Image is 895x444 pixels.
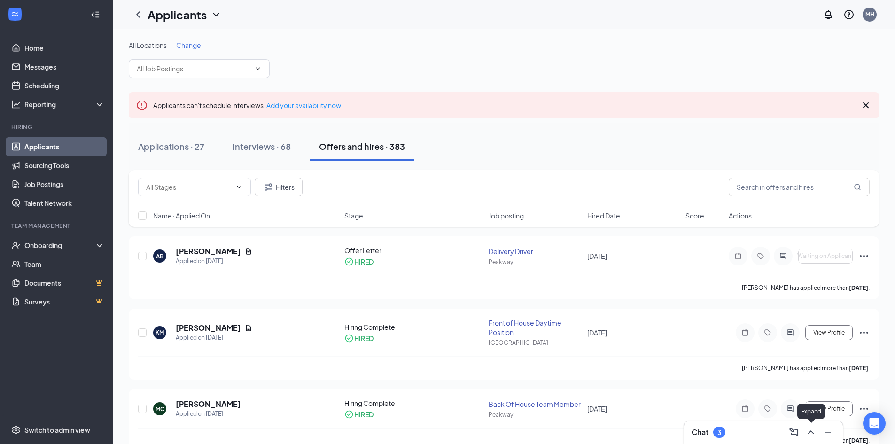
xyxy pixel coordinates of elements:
a: Messages [24,57,105,76]
svg: Tag [762,405,773,413]
svg: Ellipses [858,250,870,262]
span: View Profile [813,329,845,336]
h5: [PERSON_NAME] [176,399,241,409]
svg: Document [245,324,252,332]
span: Name · Applied On [153,211,210,220]
div: HIRED [354,410,374,419]
span: Actions [729,211,752,220]
div: Hiring [11,123,103,131]
div: Expand [797,404,825,419]
div: Reporting [24,100,105,109]
input: All Stages [146,182,232,192]
a: Team [24,255,105,273]
b: [DATE] [849,284,868,291]
div: Open Intercom Messenger [863,412,886,435]
span: [DATE] [587,405,607,413]
div: Front of House Daytime Position [489,318,581,337]
svg: ChevronDown [254,65,262,72]
div: Interviews · 68 [233,140,291,152]
a: SurveysCrown [24,292,105,311]
svg: Tag [755,252,766,260]
p: [PERSON_NAME] has applied more than . [742,364,870,372]
svg: CheckmarkCircle [344,257,354,266]
svg: QuestionInfo [843,9,855,20]
div: Applications · 27 [138,140,204,152]
svg: CheckmarkCircle [344,410,354,419]
a: DocumentsCrown [24,273,105,292]
div: Hiring Complete [344,398,483,408]
a: Scheduling [24,76,105,95]
div: Switch to admin view [24,425,90,435]
svg: Cross [860,100,872,111]
svg: ActiveChat [778,252,789,260]
div: Applied on [DATE] [176,257,252,266]
span: [DATE] [587,328,607,337]
div: [GEOGRAPHIC_DATA] [489,339,581,347]
div: Applied on [DATE] [176,333,252,343]
div: Team Management [11,222,103,230]
svg: Note [732,252,744,260]
svg: Tag [762,329,773,336]
b: [DATE] [849,365,868,372]
span: [DATE] [587,252,607,260]
h5: [PERSON_NAME] [176,246,241,257]
div: Applied on [DATE] [176,409,241,419]
svg: Note [739,405,751,413]
svg: Analysis [11,100,21,109]
svg: UserCheck [11,241,21,250]
a: Applicants [24,137,105,156]
span: Applicants can't schedule interviews. [153,101,341,109]
a: Sourcing Tools [24,156,105,175]
div: Offers and hires · 383 [319,140,405,152]
button: View Profile [805,401,853,416]
button: Filter Filters [255,178,303,196]
span: View Profile [813,405,845,412]
svg: MagnifyingGlass [854,183,861,191]
a: Talent Network [24,194,105,212]
svg: Filter [263,181,274,193]
svg: ChevronDown [210,9,222,20]
svg: ComposeMessage [788,427,800,438]
svg: Minimize [822,427,833,438]
div: Peakway [489,258,581,266]
svg: Settings [11,425,21,435]
div: MC [156,405,164,413]
button: ComposeMessage [786,425,802,440]
svg: ChevronUp [805,427,817,438]
svg: Document [245,248,252,255]
svg: Collapse [91,10,100,19]
div: Onboarding [24,241,97,250]
span: Change [176,41,201,49]
span: Stage [344,211,363,220]
div: Back Of House Team Member [489,399,581,409]
a: Home [24,39,105,57]
div: HIRED [354,257,374,266]
svg: WorkstreamLogo [10,9,20,19]
input: Search in offers and hires [729,178,870,196]
span: All Locations [129,41,167,49]
svg: ActiveChat [785,405,796,413]
div: Peakway [489,411,581,419]
svg: CheckmarkCircle [344,334,354,343]
div: Hiring Complete [344,322,483,332]
p: [PERSON_NAME] has applied more than . [742,284,870,292]
h5: [PERSON_NAME] [176,323,241,333]
b: [DATE] [849,437,868,444]
input: All Job Postings [137,63,250,74]
span: Hired Date [587,211,620,220]
span: Score [685,211,704,220]
svg: Note [739,329,751,336]
button: Waiting on Applicant [798,249,853,264]
svg: ActiveChat [785,329,796,336]
h3: Chat [692,427,708,437]
h1: Applicants [148,7,207,23]
svg: ChevronLeft [132,9,144,20]
div: AB [156,252,163,260]
div: KM [156,328,164,336]
div: Offer Letter [344,246,483,255]
button: ChevronUp [803,425,818,440]
svg: ChevronDown [235,183,243,191]
div: Delivery Driver [489,247,581,256]
span: Waiting on Applicant [797,253,854,259]
span: Job posting [489,211,524,220]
